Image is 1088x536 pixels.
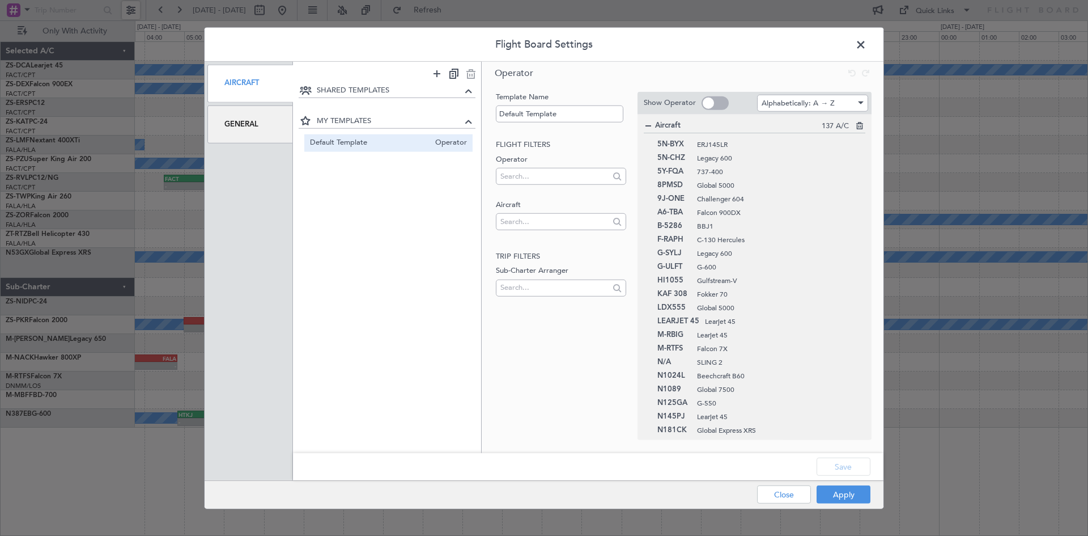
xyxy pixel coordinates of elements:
span: N207EA [657,437,691,450]
input: Search... [500,279,609,296]
button: Close [757,486,811,504]
input: Search... [500,167,609,184]
span: G-600 [697,261,855,272]
div: General [207,105,293,144]
span: 5N-BYX [657,137,691,151]
span: Learjet 45 [705,316,855,326]
h2: Trip filters [496,251,626,262]
span: M-RBIG [657,328,691,341]
span: 5Y-FQA [657,164,691,178]
span: N1024L [657,369,691,382]
span: A6-TBA [657,205,691,219]
span: BBJ1 [697,221,855,231]
span: ERJ145LR [697,139,855,149]
span: Alphabetically: A → Z [762,98,835,108]
span: Gulfstream-V [697,275,855,285]
span: 137 A/C [822,121,849,132]
span: Learjet 45 [697,330,855,340]
span: 737-400 [697,166,855,176]
span: Falcon 900DX [697,207,855,217]
span: Eclipse 500 [697,438,855,449]
div: Aircraft [207,64,293,102]
span: Legacy 600 [697,153,855,163]
span: Fokker 70 [697,289,855,299]
span: C-130 Hercules [697,234,855,244]
span: N181CK [657,423,691,437]
span: Global 7500 [697,384,855,394]
span: Falcon 7X [697,343,855,353]
span: M-RTFS [657,341,691,355]
span: Operator [495,66,533,79]
label: Sub-Charter Arranger [496,265,626,277]
span: KAF 308 [657,287,691,301]
label: Operator [496,154,626,165]
span: N/A [657,355,691,369]
h2: Flight filters [496,140,626,151]
span: N145PJ [657,410,691,423]
span: G-ULFT [657,260,691,273]
span: G-SYLJ [657,246,691,260]
span: Operator [430,137,467,149]
input: Search... [500,213,609,230]
label: Show Operator [644,98,696,109]
span: 9J-ONE [657,192,691,205]
span: Global 5000 [697,180,855,190]
span: G-550 [697,398,855,408]
span: SLING 2 [697,357,855,367]
span: Beechcraft B60 [697,370,855,381]
span: Aircraft [655,120,822,132]
span: B-5286 [657,219,691,233]
header: Flight Board Settings [205,27,883,61]
span: Global Express XRS [697,425,855,435]
span: Learjet 45 [697,411,855,421]
span: N1089 [657,382,691,396]
button: Apply [817,486,870,504]
label: Aircraft [496,199,626,210]
span: N125GA [657,396,691,410]
span: MY TEMPLATES [317,116,462,127]
span: Default Template [310,137,430,149]
span: SHARED TEMPLATES [317,85,462,96]
span: Global 5000 [697,302,855,313]
span: HI1055 [657,273,691,287]
span: Challenger 604 [697,193,855,204]
span: LDX555 [657,301,691,314]
span: F-RAPH [657,233,691,246]
span: 8PMSD [657,178,691,192]
label: Template Name [496,91,626,103]
span: Legacy 600 [697,248,855,258]
span: 5N-CHZ [657,151,691,164]
span: LEARJET 45 [657,314,699,328]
